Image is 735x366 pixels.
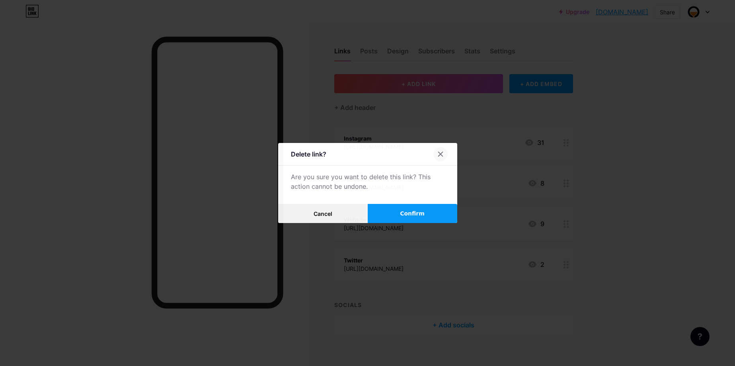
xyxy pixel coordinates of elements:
[368,204,457,223] button: Confirm
[291,172,445,191] div: Are you sure you want to delete this link? This action cannot be undone.
[400,209,425,218] span: Confirm
[278,204,368,223] button: Cancel
[291,149,326,159] div: Delete link?
[314,210,332,217] span: Cancel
